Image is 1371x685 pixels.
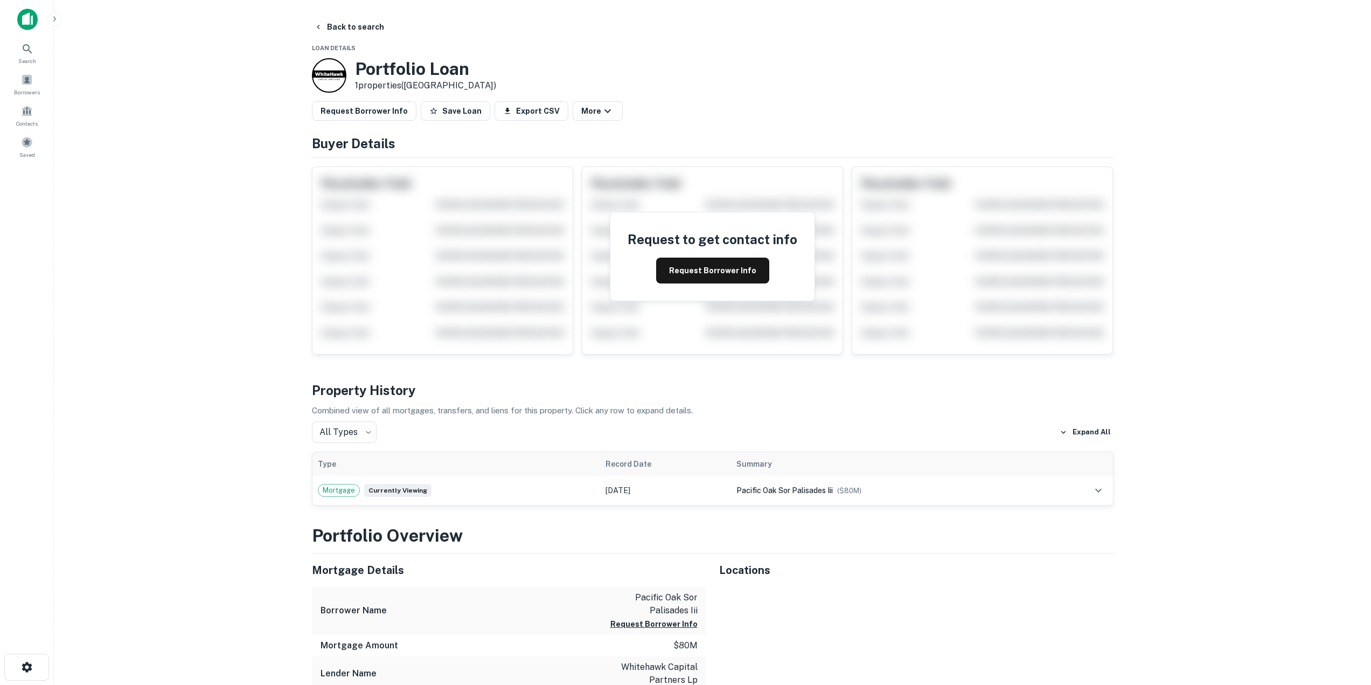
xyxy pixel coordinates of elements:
h6: Borrower Name [321,604,387,617]
p: Combined view of all mortgages, transfers, and liens for this property. Click any row to expand d... [312,404,1113,417]
a: Search [3,38,51,67]
a: Saved [3,132,51,161]
button: Back to search [310,17,388,37]
a: Borrowers [3,70,51,99]
iframe: Chat Widget [1317,599,1371,651]
th: Type [312,452,601,476]
a: Contacts [3,101,51,130]
button: Expand All [1057,424,1113,440]
span: Loan Details [312,45,356,51]
p: 1 properties ([GEOGRAPHIC_DATA]) [355,79,496,92]
button: Export CSV [495,101,568,121]
button: More [573,101,623,121]
button: Request Borrower Info [312,101,416,121]
button: expand row [1089,481,1108,500]
p: pacific oak sor palisades iii [601,591,698,617]
h5: Mortgage Details [312,562,706,578]
span: Borrowers [14,88,40,96]
img: capitalize-icon.png [17,9,38,30]
div: All Types [312,421,377,443]
p: $80m [673,639,698,652]
button: Request Borrower Info [610,618,698,631]
th: Record Date [600,452,731,476]
h6: Lender Name [321,667,377,680]
span: Mortgage [318,485,359,496]
span: Currently viewing [364,484,432,497]
span: Search [18,57,36,65]
h4: Property History [312,380,1113,400]
span: pacific oak sor palisades iii [736,486,833,495]
span: ($ 80M ) [837,487,861,495]
button: Save Loan [421,101,490,121]
h6: Mortgage Amount [321,639,398,652]
h4: Request to get contact info [628,230,797,249]
h3: Portfolio Loan [355,59,496,79]
h3: Portfolio Overview [312,523,1113,549]
span: Contacts [16,119,38,128]
td: [DATE] [600,476,731,505]
button: Request Borrower Info [656,258,769,283]
th: Summary [731,452,1045,476]
span: Saved [19,150,35,159]
h5: Locations [719,562,1113,578]
h4: Buyer Details [312,134,1113,153]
